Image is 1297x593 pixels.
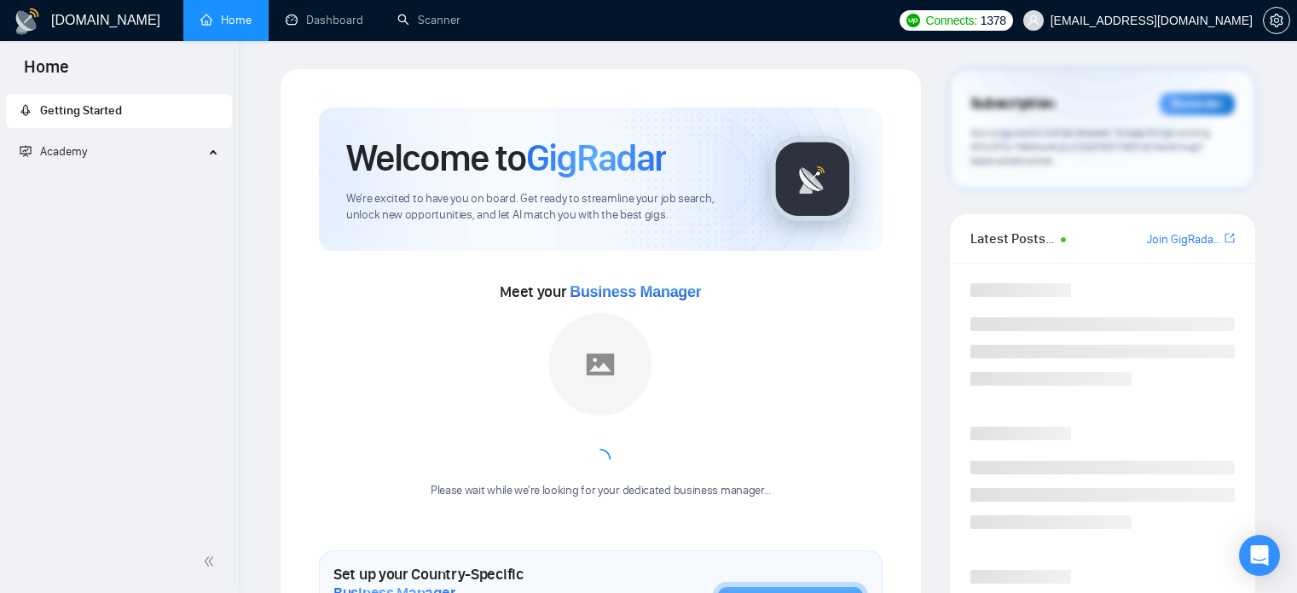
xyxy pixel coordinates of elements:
[10,55,83,90] span: Home
[589,448,611,470] span: loading
[570,283,701,300] span: Business Manager
[6,94,232,128] li: Getting Started
[20,144,87,159] span: Academy
[925,11,976,30] span: Connects:
[1225,230,1235,247] a: export
[1264,14,1289,27] span: setting
[397,13,460,27] a: searchScanner
[40,144,87,159] span: Academy
[346,191,743,224] span: We're excited to have you on board. Get ready to streamline your job search, unlock new opportuni...
[286,13,363,27] a: dashboardDashboard
[970,228,1056,249] span: Latest Posts from the GigRadar Community
[770,137,855,222] img: gigradar-logo.png
[203,553,220,570] span: double-left
[1160,93,1235,115] div: Reminder
[1263,7,1290,34] button: setting
[200,13,252,27] a: homeHome
[20,104,32,116] span: rocket
[906,14,920,27] img: upwork-logo.png
[20,145,32,157] span: fund-projection-screen
[981,11,1006,30] span: 1378
[1263,14,1290,27] a: setting
[1239,535,1280,576] div: Open Intercom Messenger
[549,313,651,416] img: placeholder.png
[14,8,41,35] img: logo
[526,135,666,181] span: GigRadar
[1028,15,1039,26] span: user
[500,282,701,301] span: Meet your
[1225,231,1235,245] span: export
[970,90,1055,119] span: Subscription
[346,135,666,181] h1: Welcome to
[40,103,122,118] span: Getting Started
[1147,230,1221,249] a: Join GigRadar Slack Community
[420,483,781,499] div: Please wait while we're looking for your dedicated business manager...
[970,126,1210,167] span: Your subscription will be renewed. To keep things running smoothly, make sure your payment method...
